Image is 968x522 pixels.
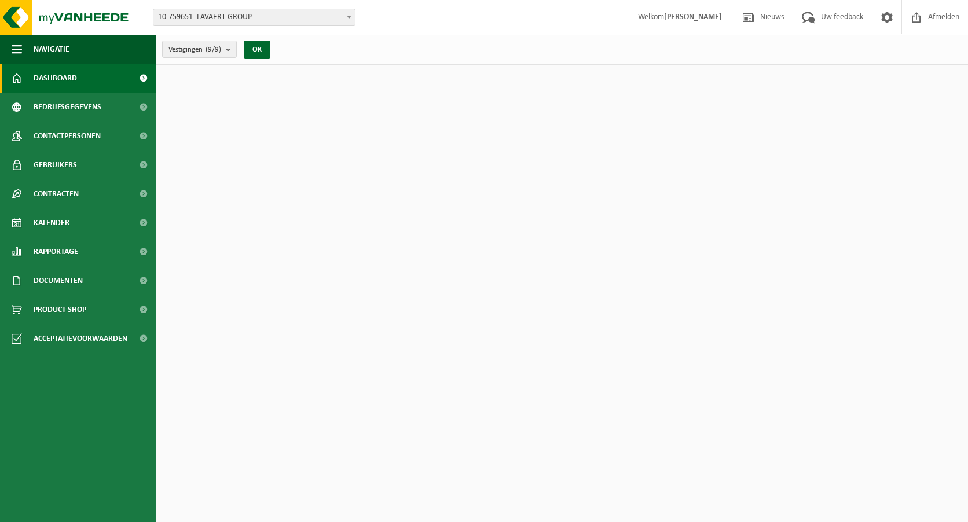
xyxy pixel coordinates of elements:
span: Kalender [34,208,69,237]
tcxspan: Call 10-759651 - via 3CX [158,13,197,21]
span: Gebruikers [34,150,77,179]
button: Vestigingen(9/9) [162,41,237,58]
span: Contracten [34,179,79,208]
span: 10-759651 - LAVAERT GROUP [153,9,355,26]
span: Navigatie [34,35,69,64]
span: Acceptatievoorwaarden [34,324,127,353]
span: Bedrijfsgegevens [34,93,101,122]
span: Vestigingen [168,41,221,58]
span: Contactpersonen [34,122,101,150]
count: (9/9) [206,46,221,53]
button: OK [244,41,270,59]
span: Rapportage [34,237,78,266]
span: Dashboard [34,64,77,93]
span: Product Shop [34,295,86,324]
span: 10-759651 - LAVAERT GROUP [153,9,355,25]
strong: [PERSON_NAME] [664,13,722,21]
span: Documenten [34,266,83,295]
